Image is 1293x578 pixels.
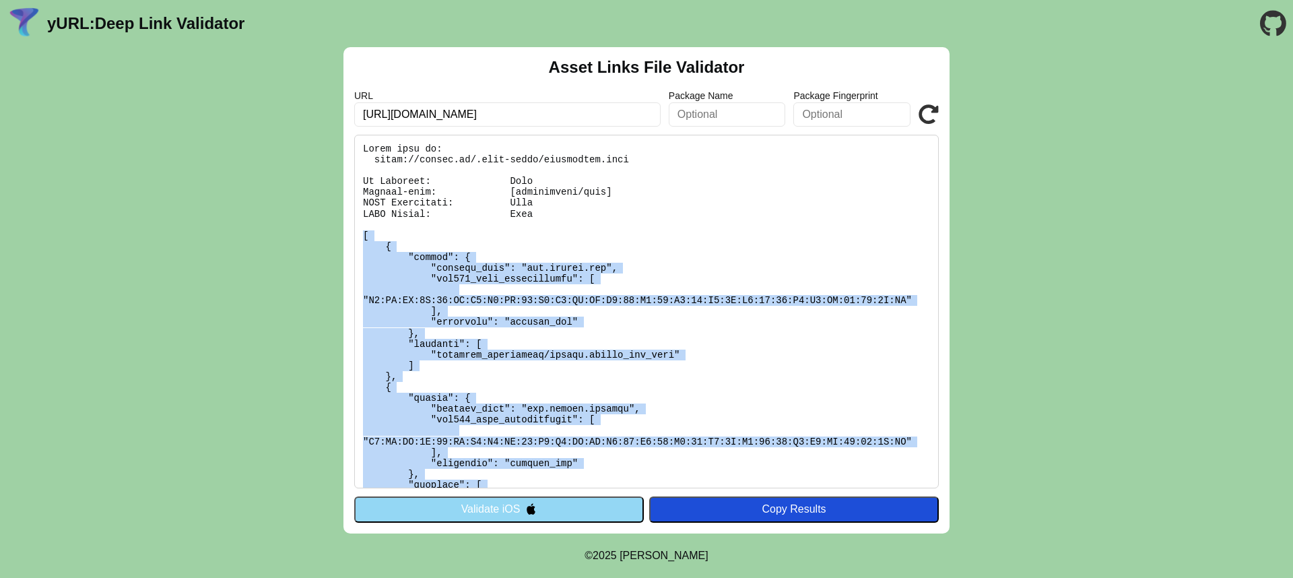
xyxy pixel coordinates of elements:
input: Optional [793,102,910,127]
label: Package Name [669,90,786,101]
input: Required [354,102,661,127]
div: Copy Results [656,503,932,515]
button: Validate iOS [354,496,644,522]
a: yURL:Deep Link Validator [47,14,244,33]
img: appleIcon.svg [525,503,537,515]
h2: Asset Links File Validator [549,58,745,77]
button: Copy Results [649,496,939,522]
label: Package Fingerprint [793,90,910,101]
label: URL [354,90,661,101]
pre: Lorem ipsu do: sitam://consec.ad/.elit-seddo/eiusmodtem.inci Ut Laboreet: Dolo Magnaal-enim: [adm... [354,135,939,488]
footer: © [585,534,708,578]
input: Optional [669,102,786,127]
span: 2025 [593,550,617,561]
a: Michael Ibragimchayev's Personal Site [620,550,708,561]
img: yURL Logo [7,6,42,41]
